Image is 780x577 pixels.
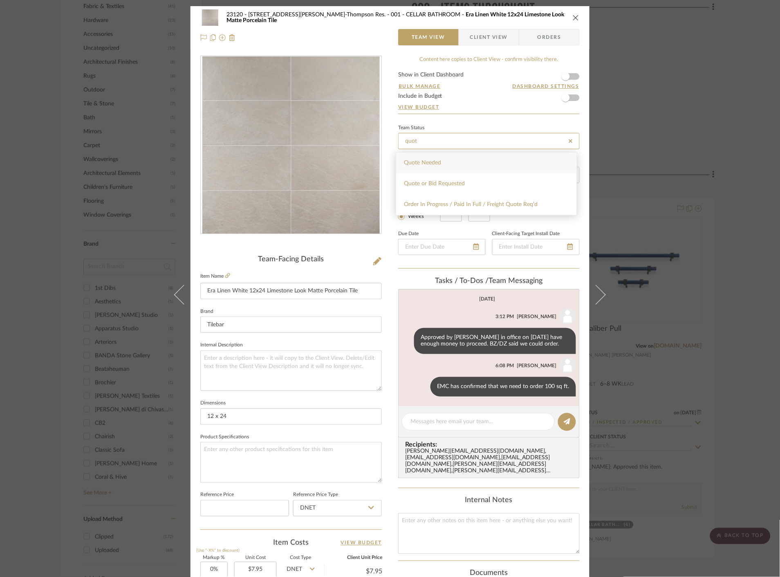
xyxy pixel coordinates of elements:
span: Quote Needed [404,160,442,166]
span: Quote or Bid Requested [404,181,465,186]
label: Client-Facing Target Install Date [492,232,560,236]
button: close [572,14,580,21]
div: Team-Facing Details [200,255,382,264]
img: user_avatar.png [560,357,576,374]
label: Markup % [200,556,228,560]
label: Due Date [398,232,419,236]
a: View Budget [398,104,580,110]
span: Team View [412,29,445,45]
div: [PERSON_NAME] [517,313,557,320]
mat-radio-group: Select item type [398,199,440,222]
div: [PERSON_NAME][EMAIL_ADDRESS][DOMAIN_NAME] , [EMAIL_ADDRESS][DOMAIN_NAME] , [EMAIL_ADDRESS][DOMAIN... [405,449,576,475]
div: 6:08 PM [496,362,514,369]
div: EMC has confirmed that we need to order 100 sq ft. [430,377,576,397]
label: Reference Price [200,493,234,497]
input: Enter Brand [200,317,382,333]
label: Dimensions [200,401,226,405]
button: Bulk Manage [398,83,441,90]
div: Content here copies to Client View - confirm visibility there. [398,56,580,64]
label: Unit Cost [234,556,277,560]
div: 0 [201,56,381,234]
input: Enter the dimensions of this item [200,409,382,425]
input: Enter Due Date [398,239,486,255]
span: Era Linen White 12x24 Limestone Look Matte Porcelain Tile [226,12,565,23]
span: Orders [529,29,570,45]
div: [DATE] [480,296,495,302]
span: 23120 - [STREET_ADDRESS][PERSON_NAME]-Thompson Res. [226,12,391,18]
img: user_avatar.png [560,308,576,325]
div: team Messaging [398,277,580,286]
label: Client Unit Price [325,556,382,560]
img: c5ee0a9a-3ff7-48ae-9ae5-c0babefb5273_48x40.jpg [200,9,220,26]
img: c5ee0a9a-3ff7-48ae-9ae5-c0babefb5273_436x436.jpg [202,56,380,234]
label: Cost Type [283,556,318,560]
label: Internal Description [200,343,243,347]
input: Type to Search… [398,133,580,149]
label: Reference Price Type [293,493,338,497]
div: Internal Notes [398,496,580,505]
span: Order In Progress / Paid In Full / Freight Quote Req'd [404,202,538,207]
label: Brand [200,310,213,314]
span: Recipients: [405,441,576,449]
div: Team Status [398,126,424,130]
button: Dashboard Settings [512,83,580,90]
div: [PERSON_NAME] [517,362,557,369]
div: 3:12 PM [496,313,514,320]
span: 001 - CELLAR BATHROOM [391,12,466,18]
label: Product Specifications [200,435,249,439]
label: Item Name [200,273,230,280]
div: Item Costs [200,538,382,548]
a: View Budget [341,538,382,548]
input: Enter Item Name [200,283,382,299]
span: Client View [470,29,508,45]
span: Tasks / To-Dos / [435,277,489,285]
div: Approved by [PERSON_NAME] in office on [DATE] have enough money to proceed. BZ/DZ said we could o... [414,328,576,354]
img: Remove from project [229,34,235,41]
input: Enter Install Date [492,239,580,255]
